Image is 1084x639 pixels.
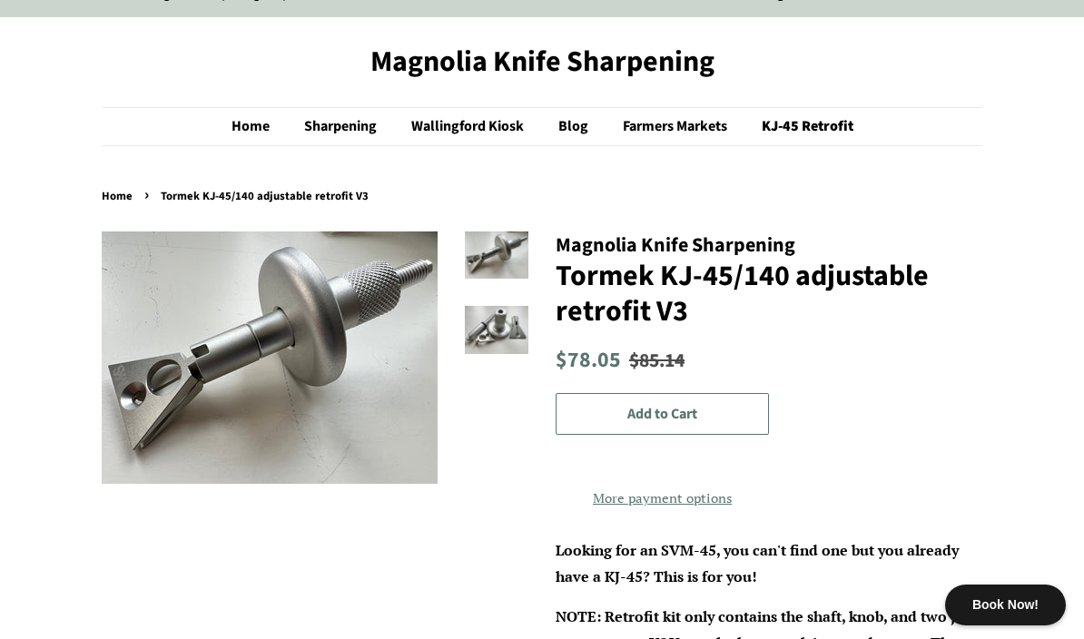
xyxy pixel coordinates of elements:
[102,44,982,79] a: Magnolia Knife Sharpening
[556,231,795,260] span: Magnolia Knife Sharpening
[398,108,542,145] a: Wallingford Kiosk
[609,108,745,145] a: Farmers Markets
[291,108,395,145] a: Sharpening
[102,187,982,207] nav: breadcrumbs
[161,188,373,204] span: Tormek KJ-45/140 adjustable retrofit V3
[627,404,697,424] span: Add to Cart
[232,108,288,145] a: Home
[556,345,621,376] span: $78.05
[945,585,1066,625] div: Book Now!
[465,231,528,280] img: Tormek KJ-45/140 adjustable retrofit V3
[144,183,153,206] span: ›
[545,108,606,145] a: Blog
[629,347,685,375] s: $85.14
[556,540,959,586] span: Looking for an SVM-45, you can't find one but you already have a KJ-45? This is for you!
[102,188,137,204] a: Home
[556,259,982,329] h1: Tormek KJ-45/140 adjustable retrofit V3
[465,306,528,354] img: Tormek KJ-45/140 adjustable retrofit V3
[556,484,769,510] a: More payment options
[102,231,438,484] img: Tormek KJ-45/140 adjustable retrofit V3
[556,393,769,436] button: Add to Cart
[748,108,853,145] a: KJ-45 Retrofit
